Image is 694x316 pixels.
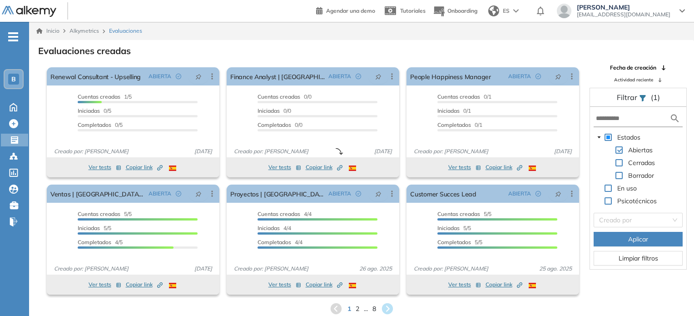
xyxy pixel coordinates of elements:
span: Abiertas [626,145,654,155]
button: pushpin [548,69,568,84]
span: Completados [437,121,471,128]
span: 5/5 [437,211,491,217]
button: Ver tests [448,279,481,290]
span: Cuentas creadas [258,93,300,100]
button: Aplicar [594,232,683,246]
span: Creado por: [PERSON_NAME] [50,265,132,273]
span: pushpin [375,73,382,80]
button: Copiar link [306,279,342,290]
span: pushpin [195,73,202,80]
span: check-circle [176,191,181,196]
span: Completados [258,121,291,128]
span: 0/1 [437,107,471,114]
button: Copiar link [126,162,163,173]
img: ESP [349,283,356,288]
span: Copiar link [306,281,342,289]
button: pushpin [368,69,388,84]
span: ABIERTA [508,190,531,198]
span: Cuentas creadas [78,211,120,217]
a: Finance Analyst | [GEOGRAPHIC_DATA] [230,67,325,85]
span: Cerradas [628,159,655,167]
span: En uso [615,183,639,194]
span: 0/1 [437,121,482,128]
a: Customer Succes Lead [410,185,476,203]
span: Completados [78,239,111,246]
span: ABIERTA [149,72,171,80]
button: Onboarding [433,1,477,21]
span: Creado por: [PERSON_NAME] [230,147,312,155]
span: Copiar link [486,281,522,289]
span: 4/4 [258,225,291,231]
span: Estados [615,132,642,143]
span: Copiar link [126,163,163,171]
button: Ver tests [448,162,481,173]
img: ESP [169,166,176,171]
span: 4/4 [258,239,302,246]
span: Creado por: [PERSON_NAME] [410,147,492,155]
img: Logo [2,6,56,17]
span: check-circle [356,74,361,79]
img: ESP [349,166,356,171]
button: Ver tests [89,279,121,290]
span: [DATE] [191,147,216,155]
span: [DATE] [191,265,216,273]
img: ESP [529,166,536,171]
span: Borrador [626,170,656,181]
span: Copiar link [126,281,163,289]
span: 5/5 [437,225,471,231]
span: 1 [347,304,351,314]
a: People Happiness Manager [410,67,491,85]
span: check-circle [535,74,541,79]
button: Copiar link [126,279,163,290]
span: check-circle [176,74,181,79]
button: pushpin [548,186,568,201]
span: check-circle [356,191,361,196]
span: 5/5 [78,225,111,231]
a: Agendar una demo [316,5,375,15]
span: Cuentas creadas [258,211,300,217]
span: ABIERTA [508,72,531,80]
span: 1/5 [78,93,132,100]
span: Iniciadas [437,225,460,231]
button: Ver tests [89,162,121,173]
span: Evaluaciones [109,27,142,35]
button: pushpin [368,186,388,201]
button: pushpin [188,186,208,201]
i: - [8,36,18,38]
span: 26 ago. 2025 [356,265,396,273]
button: pushpin [188,69,208,84]
span: [DATE] [550,147,575,155]
img: ESP [169,283,176,288]
h3: Evaluaciones creadas [38,45,131,56]
span: Alkymetrics [69,27,99,34]
span: 8 [372,304,376,314]
span: Copiar link [306,163,342,171]
span: ES [503,7,510,15]
span: Creado por: [PERSON_NAME] [230,265,312,273]
span: 2 [356,304,359,314]
span: Abiertas [628,146,653,154]
span: Fecha de creación [610,64,656,72]
span: En uso [617,184,637,192]
span: Completados [258,239,291,246]
a: Ventas | [GEOGRAPHIC_DATA] (Nuevo) [50,185,145,203]
span: Psicotécnicos [617,197,657,205]
img: search icon [669,113,680,124]
span: [EMAIL_ADDRESS][DOMAIN_NAME] [577,11,670,18]
span: Estados [617,133,640,141]
button: Ver tests [268,279,301,290]
img: ESP [529,283,536,288]
span: 5/5 [78,211,132,217]
span: 5/5 [437,239,482,246]
button: Ver tests [268,162,301,173]
span: Completados [78,121,111,128]
span: 0/5 [78,107,111,114]
span: Iniciadas [258,225,280,231]
span: Actividad reciente [614,76,653,83]
span: Creado por: [PERSON_NAME] [50,147,132,155]
span: Psicotécnicos [615,196,659,206]
span: Onboarding [447,7,477,14]
span: Iniciadas [258,107,280,114]
span: Tutoriales [400,7,426,14]
a: Proyectos | [GEOGRAPHIC_DATA] (Nueva) [230,185,325,203]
